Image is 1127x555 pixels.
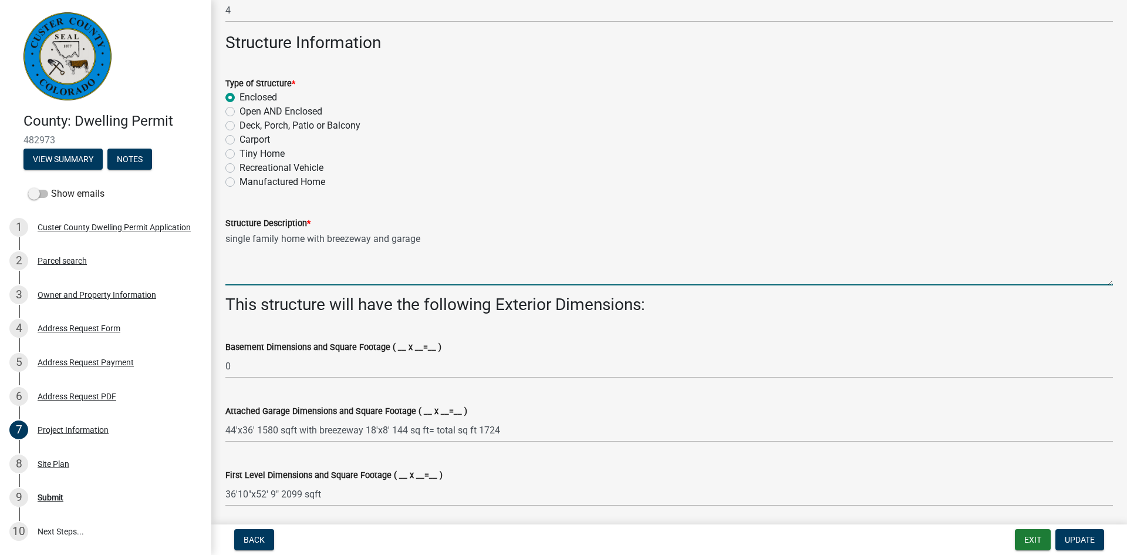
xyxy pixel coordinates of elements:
h3: This structure will have the following Exterior Dimensions: [225,295,1113,315]
div: 4 [9,319,28,338]
div: Owner and Property Information [38,291,156,299]
div: Submit [38,493,63,502]
div: 2 [9,251,28,270]
div: Project Information [38,426,109,434]
span: 482973 [23,134,188,146]
label: Open AND Enclosed [239,105,322,119]
label: Attached Garage Dimensions and Square Footage ( __ x __=__ ) [225,408,467,416]
div: 5 [9,353,28,372]
label: First Level Dimensions and Square Footage ( __ x __=__ ) [225,472,443,480]
wm-modal-confirm: Notes [107,155,152,164]
div: 6 [9,387,28,406]
span: Back [244,535,265,544]
label: Type of Structure [225,80,295,88]
div: 7 [9,421,28,439]
label: Show emails [28,187,104,201]
label: Basement Dimensions and Square Footage ( __ x __=__ ) [225,344,441,352]
button: Notes [107,149,152,170]
div: Custer County Dwelling Permit Application [38,223,191,231]
wm-modal-confirm: Summary [23,155,103,164]
div: Address Request PDF [38,392,116,401]
div: Address Request Form [38,324,120,332]
button: View Summary [23,149,103,170]
div: Parcel search [38,257,87,265]
button: Exit [1015,529,1051,550]
label: Tiny Home [239,147,285,161]
div: 9 [9,488,28,507]
label: Deck, Porch, Patio or Balcony [239,119,360,133]
div: 3 [9,285,28,304]
label: Manufactured Home [239,175,325,189]
label: Carport [239,133,270,147]
button: Update [1055,529,1104,550]
div: 1 [9,218,28,237]
h4: County: Dwelling Permit [23,113,202,130]
div: Site Plan [38,460,69,468]
div: 8 [9,455,28,473]
div: 10 [9,522,28,541]
span: Update [1065,535,1095,544]
div: Address Request Payment [38,358,134,366]
label: Enclosed [239,90,277,105]
h3: Structure Information [225,33,1113,53]
label: Recreational Vehicle [239,161,323,175]
img: Custer County, Colorado [23,12,112,100]
label: Structure Description [225,220,311,228]
button: Back [234,529,274,550]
